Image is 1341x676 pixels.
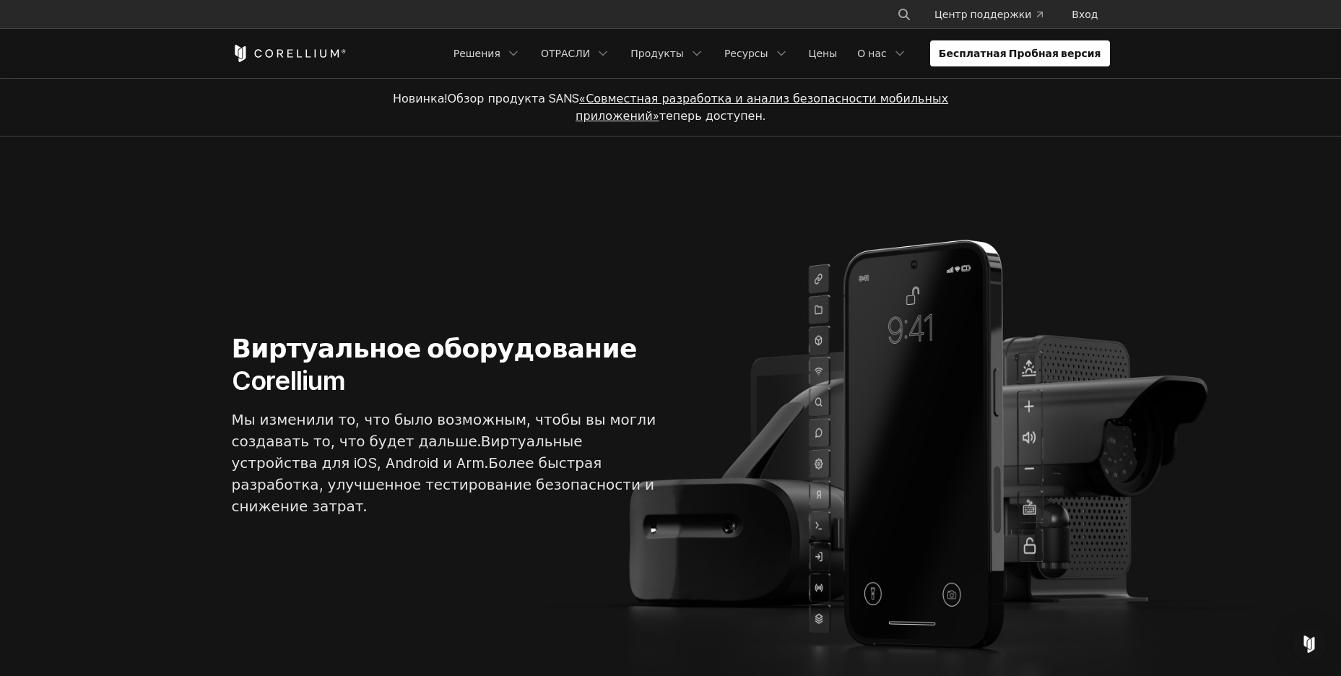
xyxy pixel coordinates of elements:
ya-tr-span: Новинка! [393,91,448,105]
ya-tr-span: Центр поддержки [934,7,1031,22]
ya-tr-span: Обзор продукта SANS [447,91,579,105]
ya-tr-span: Мы изменили то, что было возможным, чтобы вы могли создавать то, что будет дальше. [232,411,656,450]
ya-tr-span: О нас [857,46,886,61]
ya-tr-span: Виртуальное оборудование Corellium [232,332,637,396]
ya-tr-span: Решения [453,46,500,61]
ya-tr-span: Ресурсы [724,46,768,61]
ya-tr-span: Продукты [630,46,684,61]
div: Откройте Интерком-Мессенджер [1292,627,1327,662]
a: Дом Кореллиума [232,45,347,62]
ya-tr-span: теперь доступен. [659,108,765,123]
ya-tr-span: Бесплатная Пробная версия [939,46,1101,61]
div: Навигационное меню [445,40,1110,66]
ya-tr-span: ОТРАСЛИ [541,46,590,61]
div: Навигационное меню [880,1,1110,27]
ya-tr-span: Вход [1072,7,1098,22]
ya-tr-span: Более быстрая разработка, улучшенное тестирование безопасности и снижение затрат. [232,454,654,515]
button: Поиск [891,1,917,27]
a: «Совместная разработка и анализ безопасности мобильных приложений» [576,91,948,123]
ya-tr-span: Цены [809,46,838,61]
